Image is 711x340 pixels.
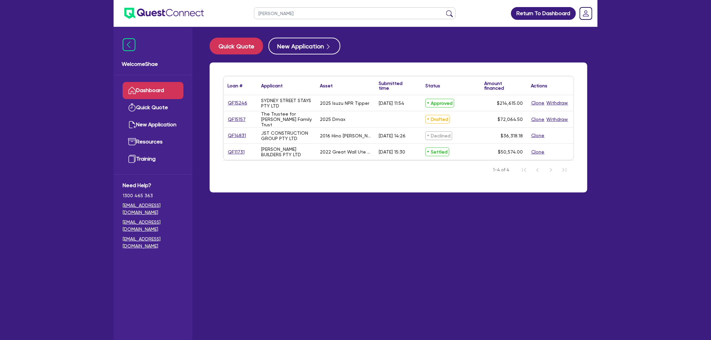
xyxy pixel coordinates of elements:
[123,219,183,233] a: [EMAIL_ADDRESS][DOMAIN_NAME]
[493,167,509,173] span: 1-4 of 4
[123,151,183,168] a: Training
[425,131,452,140] span: Declined
[544,163,558,177] button: Next Page
[123,99,183,116] a: Quick Quote
[128,155,136,163] img: training
[425,99,454,108] span: Approved
[261,146,312,157] div: [PERSON_NAME] BUILDERS PTY LTD
[320,83,333,88] div: Asset
[320,149,371,155] div: 2022 Great Wall Ute GWM [PERSON_NAME] X Auto 4x4
[227,132,246,139] a: QF14831
[122,60,184,68] span: Welcome Shae
[227,116,246,123] a: QF15157
[379,149,405,155] div: [DATE] 15:30
[577,5,595,22] a: Dropdown toggle
[210,38,268,54] a: Quick Quote
[531,99,545,107] button: Clone
[254,7,456,19] input: Search by name, application ID or mobile number...
[210,38,263,54] button: Quick Quote
[124,8,204,19] img: quest-connect-logo-blue
[379,133,406,138] div: [DATE] 14:26
[531,148,545,156] button: Clone
[123,38,135,51] img: icon-menu-close
[123,133,183,151] a: Resources
[227,148,245,156] a: QF11731
[558,163,571,177] button: Last Page
[511,7,576,20] a: Return To Dashboard
[123,116,183,133] a: New Application
[484,81,523,90] div: Amount financed
[128,103,136,112] img: quick-quote
[497,100,523,106] span: $214,615.00
[128,138,136,146] img: resources
[425,83,440,88] div: Status
[531,83,548,88] div: Actions
[531,116,545,123] button: Clone
[320,100,369,106] div: 2025 Isuzu NPR Tipper
[320,117,345,122] div: 2025 Dmax
[498,117,523,122] span: $72,064.50
[128,121,136,129] img: new-application
[261,83,283,88] div: Applicant
[531,163,544,177] button: Previous Page
[123,202,183,216] a: [EMAIL_ADDRESS][DOMAIN_NAME]
[123,181,183,189] span: Need Help?
[261,111,312,127] div: The Trustee for [PERSON_NAME] Family Trust
[123,236,183,250] a: [EMAIL_ADDRESS][DOMAIN_NAME]
[531,132,545,139] button: Clone
[379,81,411,90] div: Submitted time
[261,98,312,109] div: SYDNEY STREET STAYS PTY LTD
[227,83,242,88] div: Loan #
[123,82,183,99] a: Dashboard
[546,99,569,107] button: Withdraw
[425,115,450,124] span: Drafted
[425,147,449,156] span: Settled
[268,38,340,54] button: New Application
[501,133,523,138] span: $36,318.18
[227,99,248,107] a: QF15246
[123,192,183,199] span: 1300 465 363
[320,133,371,138] div: 2016 Hino [PERSON_NAME] 616 Dropside Tray
[379,100,404,106] div: [DATE] 11:54
[546,116,569,123] button: Withdraw
[261,130,312,141] div: JST CONSTRUCTION GROUP PTY LTD
[498,149,523,155] span: $50,574.00
[517,163,531,177] button: First Page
